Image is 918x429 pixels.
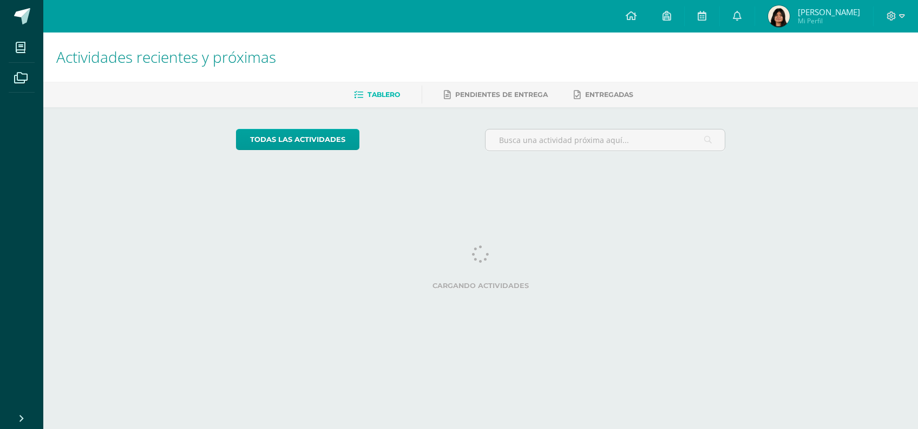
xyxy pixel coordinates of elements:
[354,86,400,103] a: Tablero
[455,90,548,99] span: Pendientes de entrega
[368,90,400,99] span: Tablero
[486,129,725,151] input: Busca una actividad próxima aquí...
[236,282,726,290] label: Cargando actividades
[768,5,790,27] img: dce0b1ed9de55400785d98fcaf3680bd.png
[574,86,633,103] a: Entregadas
[444,86,548,103] a: Pendientes de entrega
[798,16,860,25] span: Mi Perfil
[56,47,276,67] span: Actividades recientes y próximas
[585,90,633,99] span: Entregadas
[798,6,860,17] span: [PERSON_NAME]
[236,129,359,150] a: todas las Actividades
